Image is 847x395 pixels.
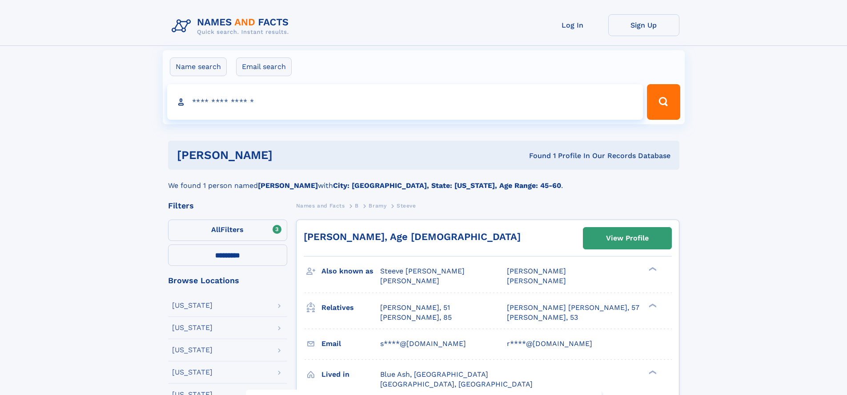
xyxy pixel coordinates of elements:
[380,303,450,313] a: [PERSON_NAME], 51
[507,313,578,322] a: [PERSON_NAME], 53
[321,367,380,382] h3: Lived in
[507,303,639,313] a: [PERSON_NAME] [PERSON_NAME], 57
[380,277,439,285] span: [PERSON_NAME]
[355,203,359,209] span: B
[369,203,386,209] span: Bramy
[608,14,679,36] a: Sign Up
[397,203,416,209] span: Steeve
[172,346,213,354] div: [US_STATE]
[380,370,488,379] span: Blue Ash, [GEOGRAPHIC_DATA]
[167,84,643,120] input: search input
[321,336,380,351] h3: Email
[304,231,521,242] a: [PERSON_NAME], Age [DEMOGRAPHIC_DATA]
[170,57,227,76] label: Name search
[507,277,566,285] span: [PERSON_NAME]
[583,228,671,249] a: View Profile
[380,380,533,388] span: [GEOGRAPHIC_DATA], [GEOGRAPHIC_DATA]
[211,225,221,234] span: All
[168,220,287,241] label: Filters
[355,200,359,211] a: B
[380,267,465,275] span: Steeve [PERSON_NAME]
[296,200,345,211] a: Names and Facts
[258,181,318,190] b: [PERSON_NAME]
[172,324,213,331] div: [US_STATE]
[168,202,287,210] div: Filters
[646,302,657,308] div: ❯
[321,300,380,315] h3: Relatives
[236,57,292,76] label: Email search
[172,369,213,376] div: [US_STATE]
[401,151,670,161] div: Found 1 Profile In Our Records Database
[507,267,566,275] span: [PERSON_NAME]
[168,277,287,285] div: Browse Locations
[333,181,561,190] b: City: [GEOGRAPHIC_DATA], State: [US_STATE], Age Range: 45-60
[369,200,386,211] a: Bramy
[647,84,680,120] button: Search Button
[177,150,401,161] h1: [PERSON_NAME]
[646,369,657,375] div: ❯
[168,14,296,38] img: Logo Names and Facts
[321,264,380,279] h3: Also known as
[172,302,213,309] div: [US_STATE]
[380,313,452,322] a: [PERSON_NAME], 85
[168,170,679,191] div: We found 1 person named with .
[646,266,657,272] div: ❯
[537,14,608,36] a: Log In
[606,228,649,248] div: View Profile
